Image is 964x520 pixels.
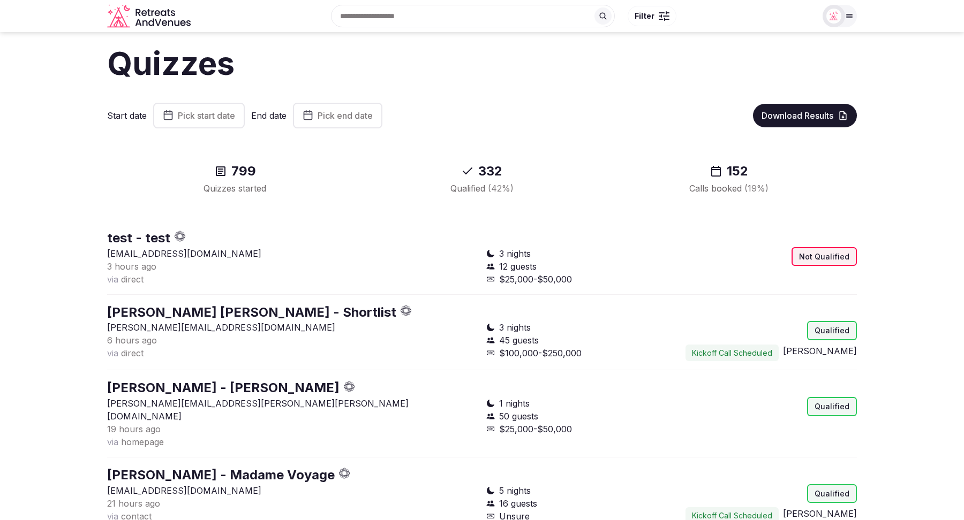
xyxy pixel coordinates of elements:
span: ( 19 %) [744,183,769,194]
div: Quizzes started [124,182,345,195]
h1: Quizzes [107,41,857,86]
div: 332 [371,163,592,180]
button: Pick start date [153,103,245,128]
svg: Retreats and Venues company logo [107,4,193,28]
span: via [107,437,118,447]
a: [PERSON_NAME] - Madame Voyage [107,467,335,483]
button: Filter [628,6,676,26]
button: Pick end date [293,103,382,128]
span: Pick start date [178,110,235,121]
p: [PERSON_NAME][EMAIL_ADDRESS][DOMAIN_NAME] [107,321,478,334]
label: Start date [107,110,147,121]
span: 3 hours ago [107,261,156,272]
div: $25,000-$50,000 [486,423,667,435]
span: 1 nights [499,397,530,410]
button: [PERSON_NAME] [783,507,857,520]
button: [PERSON_NAME] [783,345,857,357]
button: [PERSON_NAME] - Madame Voyage [107,466,335,484]
button: test - test [107,229,170,247]
span: 16 guests [499,497,537,510]
button: 21 hours ago [107,497,160,510]
span: via [107,348,118,358]
span: 5 nights [499,484,531,497]
p: [EMAIL_ADDRESS][DOMAIN_NAME] [107,484,478,497]
span: homepage [121,437,164,447]
button: 19 hours ago [107,423,161,435]
button: [PERSON_NAME] - [PERSON_NAME] [107,379,340,397]
a: [PERSON_NAME] [PERSON_NAME] - Shortlist [107,304,396,320]
div: Qualified [807,321,857,340]
span: via [107,274,118,285]
span: 50 guests [499,410,538,423]
div: 152 [619,163,840,180]
span: direct [121,348,144,358]
span: 3 nights [499,321,531,334]
a: Visit the homepage [107,4,193,28]
button: Kickoff Call Scheduled [686,345,779,362]
div: 799 [124,163,345,180]
span: 19 hours ago [107,424,161,434]
img: Matt Grant Oakes [826,9,841,24]
div: $25,000-$50,000 [486,273,667,286]
div: Calls booked [619,182,840,195]
div: Not Qualified [792,247,857,266]
a: test - test [107,230,170,246]
div: $100,000-$250,000 [486,347,667,360]
button: 6 hours ago [107,334,157,347]
span: ( 42 %) [488,183,514,194]
p: [PERSON_NAME][EMAIL_ADDRESS][PERSON_NAME][PERSON_NAME][DOMAIN_NAME] [107,397,478,423]
button: [PERSON_NAME] [PERSON_NAME] - Shortlist [107,303,396,322]
a: [PERSON_NAME] - [PERSON_NAME] [107,380,340,395]
span: 45 guests [499,334,539,347]
div: Qualified [371,182,592,195]
span: 6 hours ago [107,335,157,346]
div: Qualified [807,397,857,416]
button: Download Results [753,104,857,127]
span: 3 nights [499,247,531,260]
span: Filter [635,11,654,21]
div: Qualified [807,484,857,503]
span: Download Results [762,110,833,121]
span: Pick end date [318,110,373,121]
span: direct [121,274,144,285]
p: [EMAIL_ADDRESS][DOMAIN_NAME] [107,247,478,260]
button: 3 hours ago [107,260,156,273]
span: 21 hours ago [107,498,160,509]
label: End date [251,110,287,121]
span: 12 guests [499,260,537,273]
